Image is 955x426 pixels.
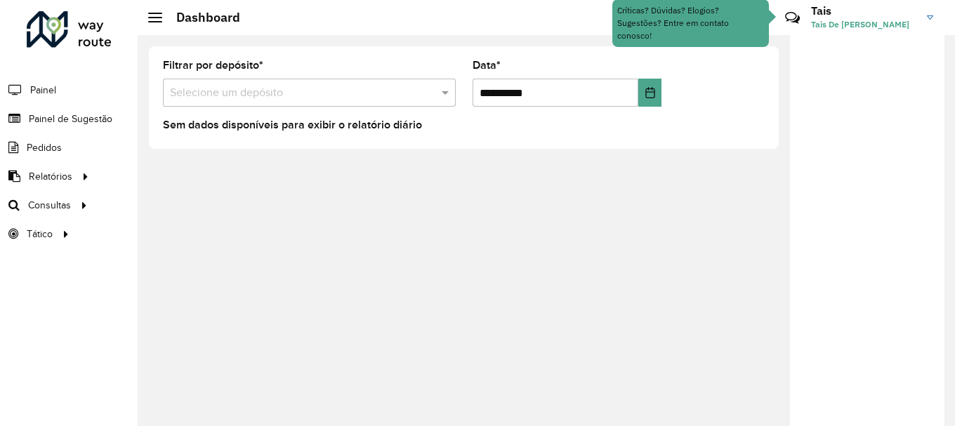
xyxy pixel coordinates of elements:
[28,198,71,213] span: Consultas
[811,18,916,31] span: Tais De [PERSON_NAME]
[777,3,808,33] a: Contato Rápido
[163,117,422,133] label: Sem dados disponíveis para exibir o relatório diário
[27,140,62,155] span: Pedidos
[163,57,263,74] label: Filtrar por depósito
[811,4,916,18] h3: Tais
[473,57,501,74] label: Data
[162,10,240,25] h2: Dashboard
[27,227,53,241] span: Tático
[638,79,661,107] button: Choose Date
[29,112,112,126] span: Painel de Sugestão
[29,169,72,184] span: Relatórios
[30,83,56,98] span: Painel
